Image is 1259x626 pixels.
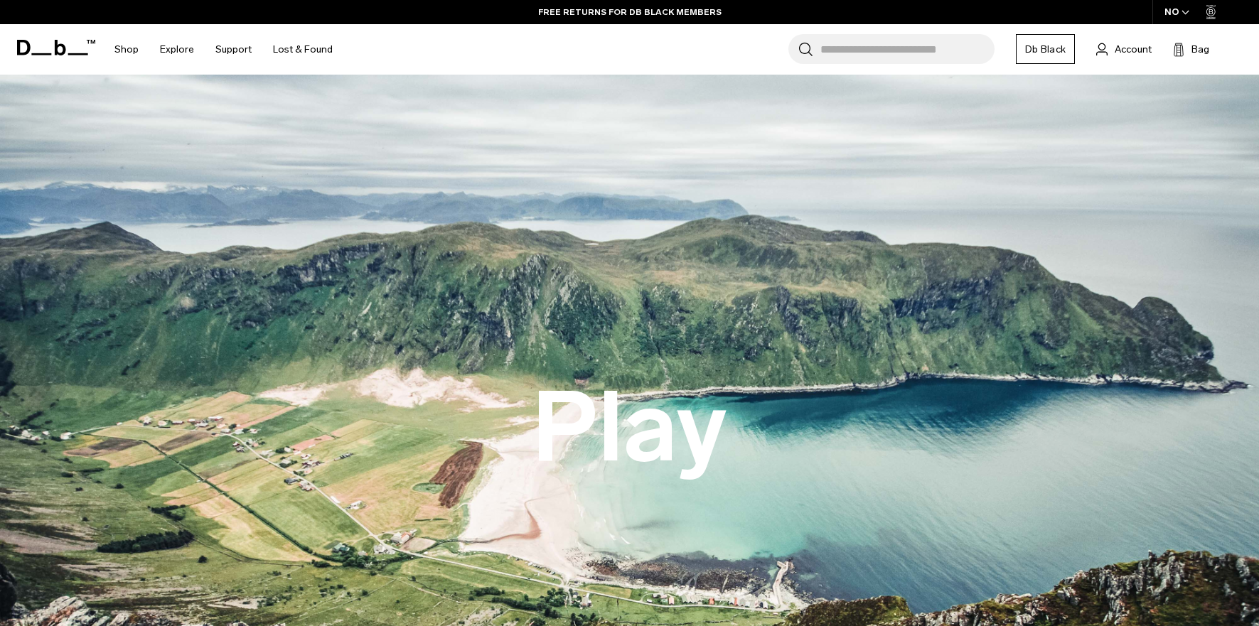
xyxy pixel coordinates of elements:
[538,6,722,18] a: FREE RETURNS FOR DB BLACK MEMBERS
[114,24,139,75] a: Shop
[532,374,727,482] button: Play
[273,24,333,75] a: Lost & Found
[215,24,252,75] a: Support
[104,24,343,75] nav: Main Navigation
[160,24,194,75] a: Explore
[1191,42,1209,57] span: Bag
[1096,41,1152,58] a: Account
[1016,34,1075,64] a: Db Black
[1173,41,1209,58] button: Bag
[1115,42,1152,57] span: Account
